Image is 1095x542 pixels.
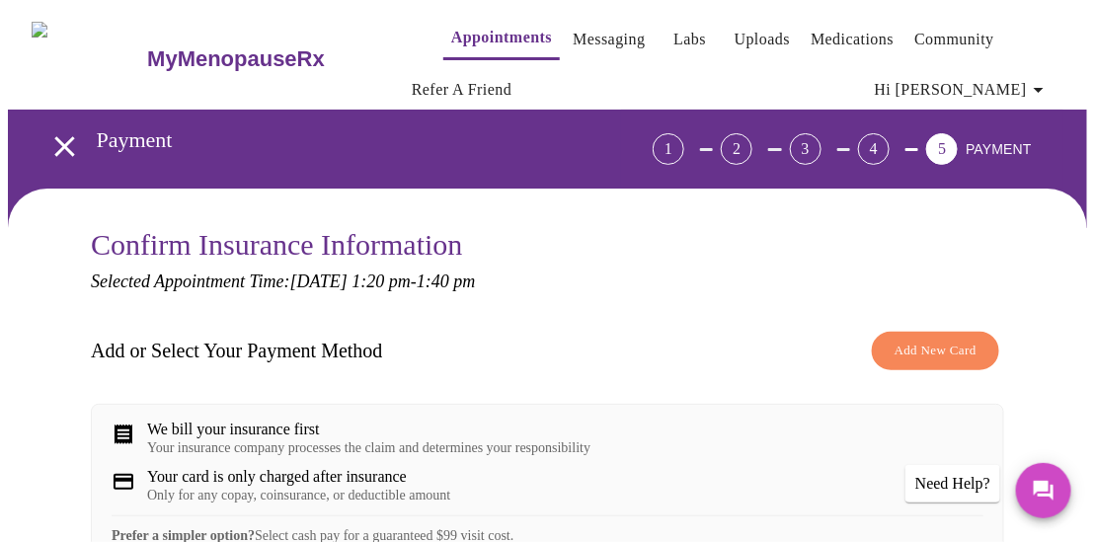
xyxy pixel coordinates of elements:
span: Add New Card [895,340,977,362]
a: MyMenopauseRx [145,25,404,94]
span: PAYMENT [966,141,1032,157]
div: Only for any copay, coinsurance, or deductible amount [147,488,450,503]
button: Labs [659,20,722,59]
button: Messaging [565,20,653,59]
a: Uploads [735,26,791,53]
a: Appointments [451,24,552,51]
button: Uploads [727,20,799,59]
button: Medications [803,20,901,59]
a: Medications [811,26,894,53]
div: 3 [790,133,821,165]
div: Your insurance company processes the claim and determines your responsibility [147,440,590,456]
div: We bill your insurance first [147,421,590,438]
button: Hi [PERSON_NAME] [867,70,1058,110]
button: Appointments [443,18,560,60]
a: Labs [673,26,706,53]
em: Selected Appointment Time: [DATE] 1:20 pm - 1:40 pm [91,271,475,291]
button: Refer a Friend [404,70,520,110]
h3: Confirm Insurance Information [91,228,1004,262]
h3: Payment [97,127,543,153]
img: MyMenopauseRx Logo [32,22,145,96]
div: 5 [926,133,958,165]
button: Community [906,20,1002,59]
div: 2 [721,133,752,165]
button: open drawer [36,117,94,176]
div: 1 [653,133,684,165]
button: Messages [1016,463,1071,518]
div: 4 [858,133,890,165]
a: Refer a Friend [412,76,512,104]
a: Messaging [573,26,645,53]
div: Your card is only charged after insurance [147,468,450,486]
button: Add New Card [872,332,999,370]
span: Hi [PERSON_NAME] [875,76,1051,104]
h3: MyMenopauseRx [147,46,325,72]
a: Community [914,26,994,53]
div: Need Help? [905,465,1000,503]
h3: Add or Select Your Payment Method [91,340,383,362]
